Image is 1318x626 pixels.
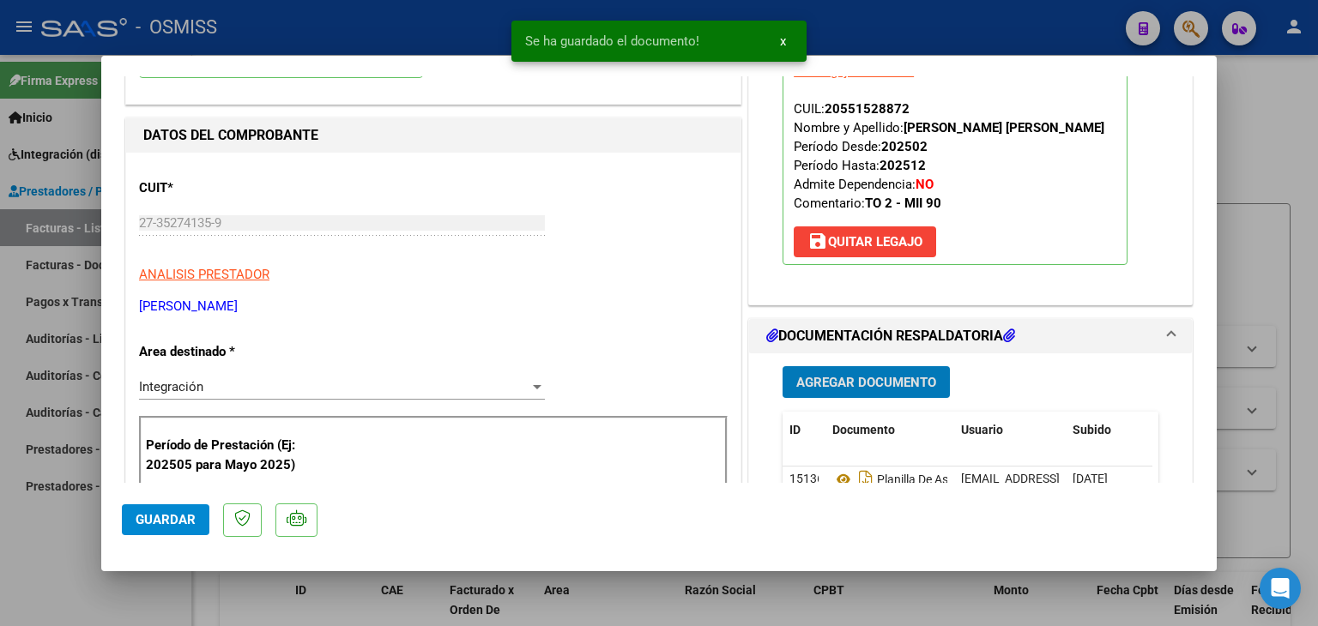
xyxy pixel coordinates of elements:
[954,412,1066,448] datatable-header-cell: Usuario
[766,326,1015,346] h1: DOCUMENTACIÓN RESPALDATORIA
[1260,568,1301,609] div: Open Intercom Messenger
[1152,412,1237,448] datatable-header-cell: Acción
[146,436,318,474] p: Período de Prestación (Ej: 202505 para Mayo 2025)
[136,512,196,527] span: Guardar
[916,177,934,192] strong: NO
[139,267,269,282] span: ANALISIS PRESTADOR
[855,466,877,493] i: Descargar documento
[832,473,989,486] span: Planilla De Asistencia
[961,423,1003,436] span: Usuario
[825,412,954,448] datatable-header-cell: Documento
[1066,412,1152,448] datatable-header-cell: Subido
[1073,472,1108,485] span: [DATE]
[1073,423,1111,436] span: Subido
[881,139,928,154] strong: 202502
[794,101,1104,211] span: CUIL: Nombre y Apellido: Período Desde: Período Hasta: Admite Dependencia:
[749,319,1192,353] mat-expansion-panel-header: DOCUMENTACIÓN RESPALDATORIA
[807,234,922,250] span: Quitar Legajo
[122,504,209,535] button: Guardar
[794,196,941,211] span: Comentario:
[961,472,1252,485] span: [EMAIL_ADDRESS][DOMAIN_NAME] - [PERSON_NAME]
[525,33,699,50] span: Se ha guardado el documento!
[796,375,936,390] span: Agregar Documento
[143,127,318,143] strong: DATOS DEL COMPROBANTE
[807,231,828,251] mat-icon: save
[139,297,728,316] p: [PERSON_NAME]
[766,26,800,57] button: x
[832,423,895,436] span: Documento
[789,472,831,485] span: 151366
[825,99,910,118] div: 20551528872
[783,366,950,398] button: Agregar Documento
[794,226,936,257] button: Quitar Legajo
[139,342,316,362] p: Area destinado *
[139,379,203,394] span: Integración
[783,412,825,448] datatable-header-cell: ID
[865,196,941,211] strong: TO 2 - MII 90
[780,33,786,49] span: x
[783,37,1128,265] p: Legajo preaprobado para Período de Prestación:
[139,178,316,198] p: CUIT
[749,11,1192,304] div: PREAPROBACIÓN PARA INTEGRACION
[880,158,926,173] strong: 202512
[904,120,1104,135] strong: [PERSON_NAME] [PERSON_NAME]
[789,423,801,436] span: ID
